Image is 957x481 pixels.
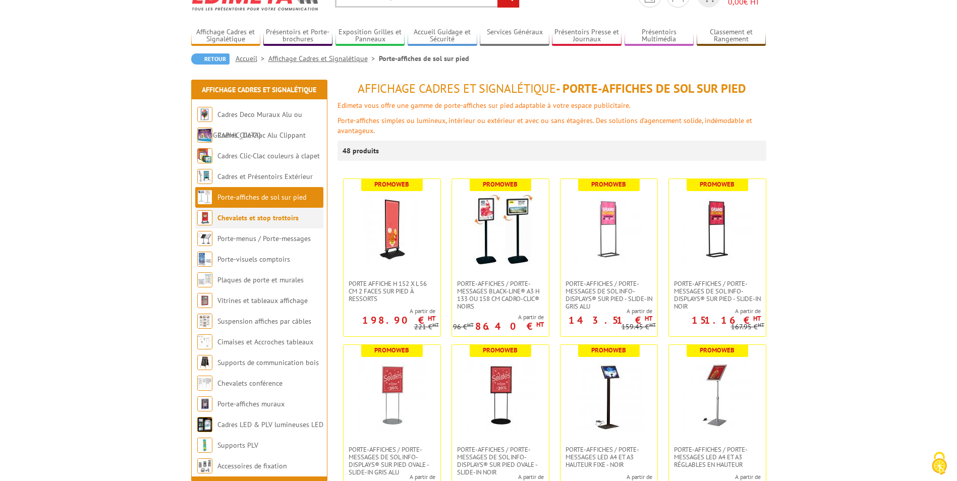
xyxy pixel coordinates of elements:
a: Porte-affiches / Porte-messages de sol Info-Displays® sur pied ovale - Slide-in Gris Alu [344,446,440,476]
a: Chevalets et stop trottoirs [217,213,299,222]
a: Accueil [236,54,268,63]
img: Porte-affiches / Porte-messages de sol Info-Displays® sur pied ovale - Slide-in Gris Alu [357,360,427,431]
a: Cadres LED & PLV lumineuses LED [217,420,323,429]
img: Supports de communication bois [197,355,212,370]
a: Suspension affiches par câbles [217,317,311,326]
sup: HT [645,314,652,323]
p: 86.40 € [475,323,544,329]
a: Porte-affiches muraux [217,399,285,408]
a: Cadres Deco Muraux Alu ou [GEOGRAPHIC_DATA] [197,110,302,140]
sup: HT [758,321,764,328]
a: Affichage Cadres et Signalétique [268,54,379,63]
a: Cadres Clic-Clac couleurs à clapet [217,151,320,160]
a: Affichage Cadres et Signalétique [202,85,316,94]
a: Porte-affiches / Porte-messages de sol Info-Displays® sur pied ovale - Slide-in Noir [452,446,549,476]
span: Porte-affiches / Porte-messages Black-Line® A3 H 133 ou 158 cm Cadro-Clic® noirs [457,280,544,310]
span: Porte-affiches / Porte-messages de sol Info-Displays® sur pied - Slide-in Gris Alu [566,280,652,310]
b: Promoweb [700,346,735,354]
img: Cimaises et Accroches tableaux [197,334,212,349]
a: Porte Affiche H 152 x L 56 cm 2 faces sur pied à ressorts [344,280,440,303]
img: Cookies (fenêtre modale) [927,451,952,476]
sup: HT [649,321,656,328]
p: 143.51 € [569,317,652,323]
a: Porte-affiches / Porte-messages de sol Info-Displays® sur pied - Slide-in Noir [669,280,766,310]
img: Vitrines et tableaux affichage [197,293,212,308]
img: Cadres Deco Muraux Alu ou Bois [197,107,212,122]
img: Supports PLV [197,438,212,453]
li: Porte-affiches de sol sur pied [379,53,469,64]
img: Cadres Clic-Clac couleurs à clapet [197,148,212,163]
span: Porte Affiche H 152 x L 56 cm 2 faces sur pied à ressorts [349,280,435,303]
p: 151.16 € [692,317,761,323]
b: Promoweb [700,180,735,189]
img: Chevalets conférence [197,376,212,391]
p: 48 produits [343,141,380,161]
sup: HT [753,314,761,323]
b: Promoweb [483,180,518,189]
img: Porte-visuels comptoirs [197,252,212,267]
img: Porte-affiches / Porte-messages LED A4 et A3 hauteur fixe - Noir [574,360,644,431]
img: Cadres LED & PLV lumineuses LED [197,417,212,432]
a: Services Généraux [480,28,549,44]
a: Plaques de porte et murales [217,275,304,284]
a: Affichage Cadres et Signalétique [191,28,261,44]
span: A partir de [344,307,435,315]
sup: HT [536,320,544,329]
b: Promoweb [374,180,409,189]
img: Cadres et Présentoirs Extérieur [197,169,212,184]
b: Promoweb [591,346,626,354]
b: Promoweb [374,346,409,354]
img: Porte-affiches / Porte-messages de sol Info-Displays® sur pied - Slide-in Gris Alu [574,194,644,265]
span: A partir de [344,473,435,481]
h1: - Porte-affiches de sol sur pied [337,82,766,95]
sup: HT [432,321,439,328]
img: Suspension affiches par câbles [197,314,212,329]
span: Porte-affiches / Porte-messages de sol Info-Displays® sur pied ovale - Slide-in Noir [457,446,544,476]
span: A partir de [669,307,761,315]
sup: HT [467,321,474,328]
a: Classement et Rangement [697,28,766,44]
b: Promoweb [591,180,626,189]
img: Chevalets et stop trottoirs [197,210,212,225]
img: Plaques de porte et murales [197,272,212,287]
span: Porte-affiches / Porte-messages LED A4 et A3 hauteur fixe - Noir [566,446,652,468]
a: Présentoirs Presse et Journaux [552,28,622,44]
img: Porte-menus / Porte-messages [197,231,212,246]
a: Accessoires de fixation [217,461,287,470]
a: Chevalets conférence [217,379,283,388]
img: Porte-affiches / Porte-messages Black-Line® A3 H 133 ou 158 cm Cadro-Clic® noirs [465,194,536,265]
a: Accueil Guidage et Sécurité [408,28,477,44]
a: Exposition Grilles et Panneaux [335,28,405,44]
span: Porte-affiches / Porte-messages de sol Info-Displays® sur pied - Slide-in Noir [674,280,761,310]
a: Porte-affiches / Porte-messages de sol Info-Displays® sur pied - Slide-in Gris Alu [560,280,657,310]
img: Porte-affiches / Porte-messages de sol Info-Displays® sur pied - Slide-in Noir [682,194,753,265]
a: Porte-visuels comptoirs [217,255,290,264]
img: Porte-affiches / Porte-messages LED A4 et A3 réglables en hauteur [682,360,753,431]
p: 159.45 € [622,323,656,331]
p: 198.90 € [362,317,435,323]
span: A partir de [453,313,544,321]
p: 167.95 € [731,323,764,331]
a: Supports de communication bois [217,358,319,367]
a: Cadres Clic-Clac Alu Clippant [217,131,306,140]
span: A partir de [560,307,652,315]
font: Porte-affiches simples ou lumineux, intérieur ou extérieur et avec ou sans étagères. Des solution... [337,116,752,135]
span: A partir de [560,473,652,481]
a: Porte-affiches / Porte-messages Black-Line® A3 H 133 ou 158 cm Cadro-Clic® noirs [452,280,549,310]
p: 96 € [453,323,474,331]
a: Présentoirs et Porte-brochures [263,28,333,44]
a: Vitrines et tableaux affichage [217,296,308,305]
a: Supports PLV [217,441,258,450]
a: Cadres et Présentoirs Extérieur [217,172,313,181]
img: Porte Affiche H 152 x L 56 cm 2 faces sur pied à ressorts [357,194,427,265]
p: 221 € [414,323,439,331]
a: Retour [191,53,230,65]
img: Accessoires de fixation [197,458,212,473]
a: Porte-menus / Porte-messages [217,234,311,243]
a: Présentoirs Multimédia [625,28,694,44]
sup: HT [428,314,435,323]
img: Porte-affiches de sol sur pied [197,190,212,205]
img: Porte-affiches muraux [197,396,212,411]
b: Promoweb [483,346,518,354]
span: A partir de [669,473,761,481]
